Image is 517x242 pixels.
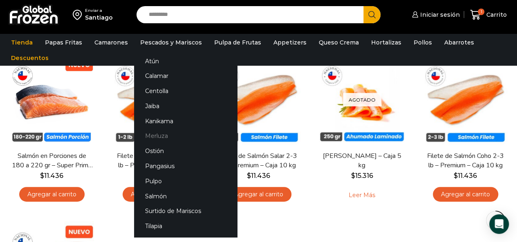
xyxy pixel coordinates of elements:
[41,35,86,50] a: Papas Fritas
[136,35,206,50] a: Pescados y Mariscos
[210,35,265,50] a: Pulpa de Frutas
[7,50,53,66] a: Descuentos
[114,151,196,170] a: Filete de Salmón Salar 1-2 lb – Premium – Caja 10 kg
[85,8,113,13] div: Enviar a
[11,151,93,170] a: Salmón en Porciones de 180 a 220 gr – Super Prime – Caja 5 kg
[134,173,237,189] a: Pulpo
[410,35,436,50] a: Pollos
[363,6,380,23] button: Search button
[134,159,237,174] a: Pangasius
[247,172,270,180] bdi: 11.436
[315,35,363,50] a: Queso Crema
[19,187,85,202] a: Agregar al carrito: “Salmón en Porciones de 180 a 220 gr - Super Prime - Caja 5 kg”
[418,11,460,19] span: Iniciar sesión
[134,53,237,69] a: Atún
[343,93,381,107] p: Agotado
[85,13,113,22] div: Santiago
[440,35,478,50] a: Abarrotes
[134,69,237,84] a: Calamar
[134,219,237,234] a: Tilapia
[90,35,132,50] a: Camarones
[134,204,237,219] a: Surtido de Mariscos
[478,9,484,15] span: 1
[247,172,251,180] span: $
[367,35,405,50] a: Hortalizas
[134,129,237,144] a: Merluza
[321,151,403,170] a: [PERSON_NAME] – Caja 5 kg
[134,84,237,99] a: Centolla
[134,113,237,129] a: Kanikama
[454,172,458,180] span: $
[134,99,237,114] a: Jaiba
[226,187,291,202] a: Agregar al carrito: “Filete de Salmón Salar 2-3 lb - Premium - Caja 10 kg”
[468,5,509,24] a: 1 Carrito
[40,172,63,180] bdi: 11.436
[433,187,498,202] a: Agregar al carrito: “Filete de Salmón Coho 2-3 lb - Premium - Caja 10 kg”
[336,187,388,204] a: Leé más sobre “Salmón Ahumado Laminado - Caja 5 kg”
[217,151,300,170] a: Filete de Salmón Salar 2-3 lb – Premium – Caja 10 kg
[269,35,311,50] a: Appetizers
[424,151,506,170] a: Filete de Salmón Coho 2-3 lb – Premium – Caja 10 kg
[410,7,460,23] a: Iniciar sesión
[484,11,507,19] span: Carrito
[454,172,477,180] bdi: 11.436
[7,35,37,50] a: Tienda
[489,214,509,234] div: Open Intercom Messenger
[40,172,44,180] span: $
[134,144,237,159] a: Ostión
[123,187,188,202] a: Agregar al carrito: “Filete de Salmón Salar 1-2 lb – Premium - Caja 10 kg”
[351,172,373,180] bdi: 15.316
[351,172,355,180] span: $
[134,189,237,204] a: Salmón
[73,8,85,22] img: address-field-icon.svg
